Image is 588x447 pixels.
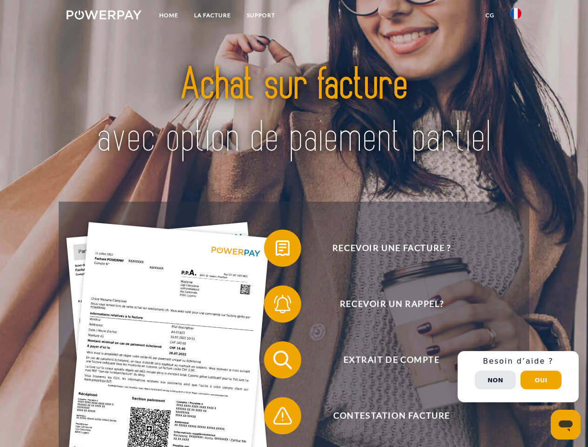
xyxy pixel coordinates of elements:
img: fr [510,8,521,19]
span: Recevoir un rappel? [277,285,506,323]
span: Extrait de compte [277,341,506,379]
div: Schnellhilfe [458,351,579,402]
button: Recevoir un rappel? [264,285,506,323]
img: logo-powerpay-white.svg [67,10,142,20]
img: title-powerpay_fr.svg [89,45,499,178]
img: qb_warning.svg [271,404,294,427]
img: qb_bill.svg [271,237,294,260]
button: Oui [520,371,561,389]
iframe: Bouton de lancement de la fenêtre de messagerie [551,410,581,440]
a: Home [151,7,186,24]
img: qb_search.svg [271,348,294,372]
a: LA FACTURE [186,7,239,24]
button: Recevoir une facture ? [264,230,506,267]
span: Recevoir une facture ? [277,230,506,267]
img: qb_bell.svg [271,292,294,316]
h3: Besoin d’aide ? [463,357,573,366]
span: Contestation Facture [277,397,506,434]
button: Non [475,371,516,389]
button: Contestation Facture [264,397,506,434]
button: Extrait de compte [264,341,506,379]
a: Support [239,7,283,24]
a: CG [478,7,502,24]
